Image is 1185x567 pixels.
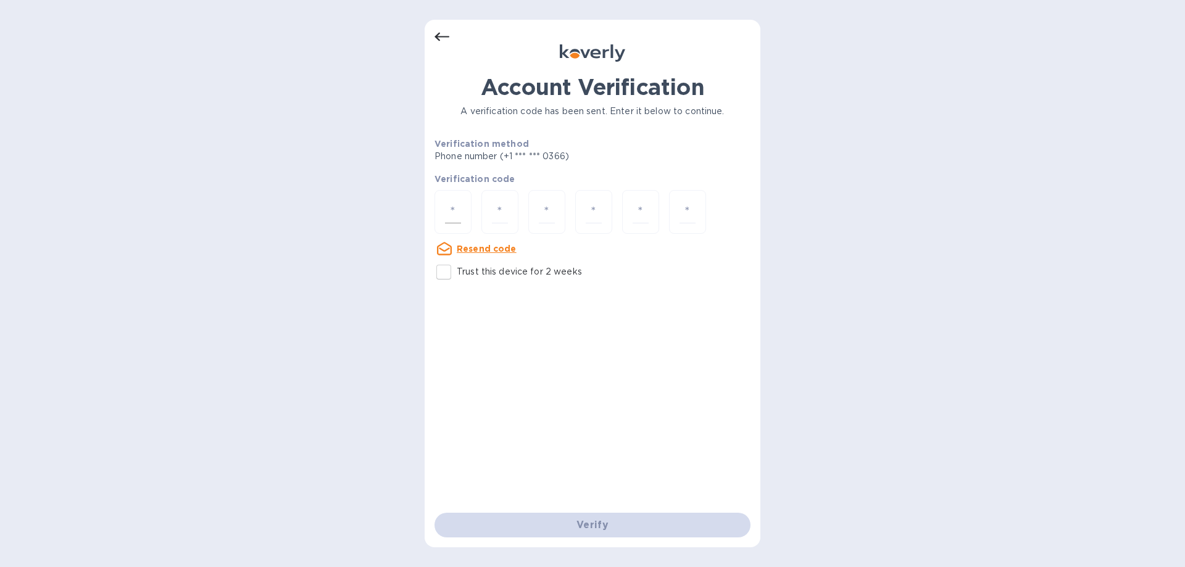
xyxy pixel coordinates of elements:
h1: Account Verification [434,74,750,100]
p: Verification code [434,173,750,185]
u: Resend code [457,244,517,254]
p: Phone number (+1 *** *** 0366) [434,150,663,163]
p: Trust this device for 2 weeks [457,265,582,278]
p: A verification code has been sent. Enter it below to continue. [434,105,750,118]
b: Verification method [434,139,529,149]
